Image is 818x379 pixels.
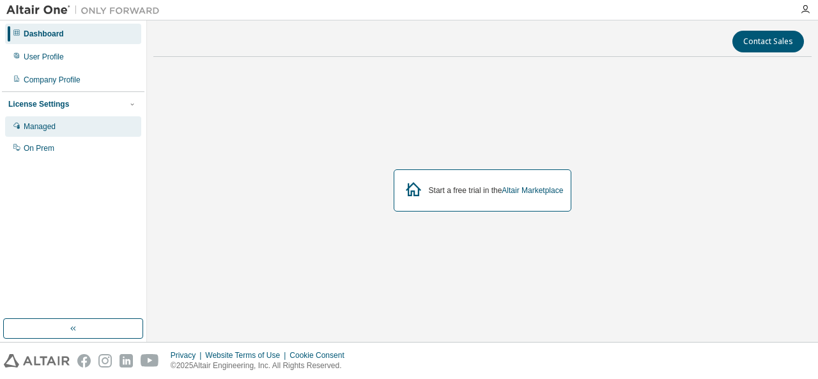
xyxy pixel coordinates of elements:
[502,186,563,195] a: Altair Marketplace
[24,52,64,62] div: User Profile
[24,143,54,153] div: On Prem
[77,354,91,367] img: facebook.svg
[429,185,564,196] div: Start a free trial in the
[289,350,351,360] div: Cookie Consent
[24,75,81,85] div: Company Profile
[171,350,205,360] div: Privacy
[4,354,70,367] img: altair_logo.svg
[141,354,159,367] img: youtube.svg
[24,29,64,39] div: Dashboard
[8,99,69,109] div: License Settings
[24,121,56,132] div: Managed
[120,354,133,367] img: linkedin.svg
[732,31,804,52] button: Contact Sales
[6,4,166,17] img: Altair One
[98,354,112,367] img: instagram.svg
[171,360,352,371] p: © 2025 Altair Engineering, Inc. All Rights Reserved.
[205,350,289,360] div: Website Terms of Use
